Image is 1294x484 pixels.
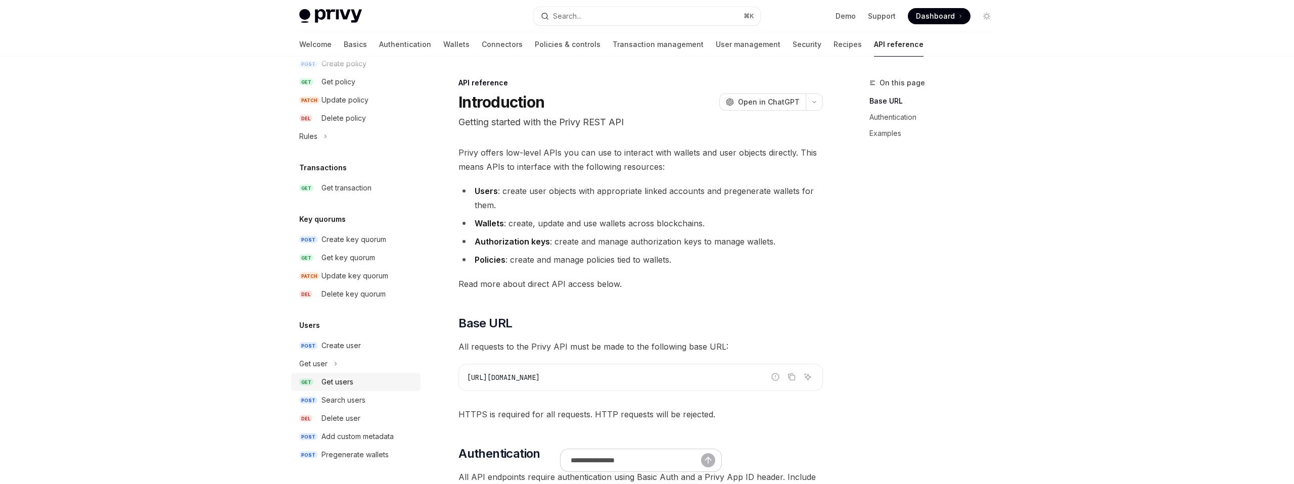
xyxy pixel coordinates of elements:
span: DEL [299,415,312,422]
a: Demo [836,11,856,21]
div: Pregenerate wallets [321,449,389,461]
img: light logo [299,9,362,23]
a: User management [716,32,780,57]
div: Search users [321,394,365,406]
span: PATCH [299,272,319,280]
a: Connectors [482,32,523,57]
div: API reference [458,78,823,88]
span: Read more about direct API access below. [458,277,823,291]
span: [URL][DOMAIN_NAME] [467,373,540,382]
li: : create, update and use wallets across blockchains. [458,216,823,230]
a: GETGet policy [291,73,421,91]
a: Policies & controls [535,32,600,57]
div: Create user [321,340,361,352]
span: DEL [299,115,312,122]
a: DELDelete key quorum [291,285,421,303]
span: ⌘ K [744,12,754,20]
a: GETGet transaction [291,179,421,197]
h1: Introduction [458,93,544,111]
a: Recipes [834,32,862,57]
span: GET [299,184,313,192]
a: POSTCreate user [291,336,421,355]
button: Ask AI [801,370,814,383]
span: All requests to the Privy API must be made to the following base URL: [458,340,823,354]
a: PATCHUpdate key quorum [291,267,421,285]
h5: Transactions [299,162,347,174]
h5: Key quorums [299,213,346,225]
button: Open search [534,7,760,25]
a: Authentication [379,32,431,57]
a: Transaction management [613,32,704,57]
a: PATCHUpdate policy [291,91,421,109]
a: GETGet users [291,373,421,391]
button: Toggle dark mode [979,8,995,24]
li: : create user objects with appropriate linked accounts and pregenerate wallets for them. [458,184,823,212]
a: POSTSearch users [291,391,421,409]
button: Toggle Get user section [291,355,421,373]
div: Delete user [321,412,360,424]
a: POSTAdd custom metadata [291,427,421,446]
li: : create and manage policies tied to wallets. [458,253,823,267]
h5: Users [299,319,320,331]
span: POST [299,236,317,244]
strong: Users [475,186,498,196]
div: Add custom metadata [321,430,394,443]
span: GET [299,378,313,386]
a: Base URL [869,93,1003,109]
strong: Wallets [475,218,504,228]
a: Welcome [299,32,332,57]
li: : create and manage authorization keys to manage wallets. [458,234,823,249]
span: POST [299,342,317,350]
span: On this page [880,77,925,89]
a: DELDelete user [291,409,421,427]
div: Get key quorum [321,252,375,264]
div: Get users [321,376,353,388]
div: Delete policy [321,112,366,124]
input: Ask a question... [571,449,701,471]
span: Authentication [458,446,540,462]
span: POST [299,433,317,441]
div: Rules [299,130,317,142]
a: DELDelete policy [291,109,421,127]
a: POSTPregenerate wallets [291,446,421,464]
div: Delete key quorum [321,288,386,300]
a: Dashboard [908,8,970,24]
span: DEL [299,291,312,298]
span: Base URL [458,315,512,331]
button: Report incorrect code [769,370,782,383]
a: Support [868,11,896,21]
a: Basics [344,32,367,57]
div: Search... [553,10,581,22]
button: Toggle Rules section [291,127,421,146]
span: POST [299,451,317,459]
button: Open in ChatGPT [719,93,806,111]
span: GET [299,254,313,262]
div: Get user [299,358,328,370]
div: Update policy [321,94,368,106]
a: Wallets [443,32,470,57]
a: Authentication [869,109,1003,125]
button: Send message [701,453,715,467]
a: API reference [874,32,923,57]
span: Privy offers low-level APIs you can use to interact with wallets and user objects directly. This ... [458,146,823,174]
div: Update key quorum [321,270,388,282]
div: Create key quorum [321,233,386,246]
span: POST [299,397,317,404]
span: HTTPS is required for all requests. HTTP requests will be rejected. [458,407,823,421]
span: Open in ChatGPT [738,97,800,107]
p: Getting started with the Privy REST API [458,115,823,129]
div: Get policy [321,76,355,88]
button: Copy the contents from the code block [785,370,798,383]
a: GETGet key quorum [291,249,421,267]
a: POSTCreate key quorum [291,230,421,249]
a: Security [793,32,821,57]
span: Dashboard [916,11,955,21]
span: GET [299,78,313,86]
strong: Policies [475,255,505,265]
div: Get transaction [321,182,372,194]
span: PATCH [299,96,319,104]
a: Examples [869,125,1003,141]
strong: Authorization keys [475,236,550,247]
